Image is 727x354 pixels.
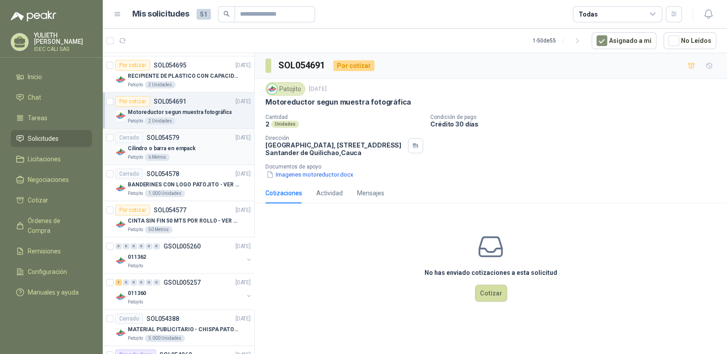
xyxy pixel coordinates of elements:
h3: SOL054691 [278,59,326,72]
div: 2 Unidades [145,118,176,125]
p: Motoreductor segun muestra fotográfica [265,97,411,107]
div: 0 [123,279,130,286]
p: Documentos de apoyo [265,164,723,170]
span: Órdenes de Compra [28,216,84,236]
div: 6 Metros [145,154,170,161]
div: 1.000 Unidades [145,190,185,197]
a: Por cotizarSOL054577[DATE] Company LogoCINTA SIN FIN 50 MTS POR ROLLO - VER DOC ADJUNTOPatojito50... [103,201,254,237]
a: Licitaciones [11,151,92,168]
img: Company Logo [115,328,126,338]
p: Patojito [128,81,143,88]
p: GSOL005257 [164,279,201,286]
p: SOL054691 [154,98,186,105]
p: [DATE] [235,278,251,287]
p: SOL054577 [154,207,186,213]
p: [DATE] [235,206,251,215]
p: [DATE] [235,242,251,251]
a: Órdenes de Compra [11,212,92,239]
p: [DATE] [235,97,251,106]
p: Patojito [128,299,143,306]
div: 2 Unidades [145,81,176,88]
div: 0 [123,243,130,249]
div: Todas [579,9,597,19]
img: Company Logo [115,291,126,302]
p: Condición de pago [430,114,723,120]
button: No Leídos [664,32,716,49]
div: 0 [115,243,122,249]
p: IDEC CALI SAS [34,46,92,52]
p: BANDERINES CON LOGO PATOJITO - VER DOC ADJUNTO [128,181,239,189]
div: 0 [153,243,160,249]
div: Unidades [271,121,299,128]
div: 50 Metros [145,226,172,233]
span: 51 [197,9,211,20]
img: Company Logo [115,147,126,157]
a: Tareas [11,110,92,126]
p: 2 [265,120,269,128]
p: CINTA SIN FIN 50 MTS POR ROLLO - VER DOC ADJUNTO [128,217,239,225]
div: 0 [153,279,160,286]
div: Por cotizar [115,205,150,215]
a: Negociaciones [11,171,92,188]
p: [DATE] [235,170,251,178]
span: search [223,11,230,17]
a: Por cotizarSOL054691[DATE] Company LogoMotoreductor segun muestra fotográficaPatojito2 Unidades [103,93,254,129]
div: Cotizaciones [265,188,302,198]
div: 0 [138,243,145,249]
a: Cotizar [11,192,92,209]
p: YULIETH [PERSON_NAME] [34,32,92,45]
div: Cerrado [115,313,143,324]
p: SOL054578 [147,171,179,177]
p: [DATE] [235,315,251,323]
a: Configuración [11,263,92,280]
div: 1 [115,279,122,286]
img: Company Logo [115,255,126,266]
span: Solicitudes [28,134,59,143]
div: 0 [146,243,152,249]
p: RECIPIENTE DE PLASTICO CON CAPACIDAD DE 1.8 LT PARA LA EXTRACCIÓN MANUAL DE LIQUIDOS [128,72,239,80]
a: Solicitudes [11,130,92,147]
div: 0 [146,279,152,286]
p: [GEOGRAPHIC_DATA], [STREET_ADDRESS] Santander de Quilichao , Cauca [265,141,404,156]
div: Mensajes [357,188,384,198]
div: Patojito [265,82,305,96]
img: Company Logo [115,110,126,121]
p: Motoreductor segun muestra fotográfica [128,108,231,117]
div: Por cotizar [115,96,150,107]
p: [DATE] [309,85,327,93]
span: Negociaciones [28,175,69,185]
a: CerradoSOL054388[DATE] Company LogoMATERIAL PUBLICITARIO - CHISPA PATOJITO VER ADJUNTOPatojito5.0... [103,310,254,346]
p: Crédito 30 días [430,120,723,128]
div: Cerrado [115,169,143,179]
h3: No has enviado cotizaciones a esta solicitud [424,268,557,278]
p: MATERIAL PUBLICITARIO - CHISPA PATOJITO VER ADJUNTO [128,325,239,334]
h1: Mis solicitudes [132,8,189,21]
span: Remisiones [28,246,61,256]
a: CerradoSOL054578[DATE] Company LogoBANDERINES CON LOGO PATOJITO - VER DOC ADJUNTOPatojito1.000 Un... [103,165,254,201]
a: Remisiones [11,243,92,260]
a: 1 0 0 0 0 0 GSOL005257[DATE] Company Logo011360Patojito [115,277,252,306]
a: Chat [11,89,92,106]
a: Manuales y ayuda [11,284,92,301]
p: GSOL005260 [164,243,201,249]
p: Dirección [265,135,404,141]
p: Patojito [128,226,143,233]
p: SOL054579 [147,135,179,141]
p: SOL054695 [154,62,186,68]
span: Chat [28,93,41,102]
img: Logo peakr [11,11,56,21]
p: SOL054388 [147,316,179,322]
button: Imagenes motoreductor.docx [265,170,354,179]
p: 011360 [128,289,146,298]
img: Company Logo [267,84,277,94]
img: Company Logo [115,183,126,194]
span: Manuales y ayuda [28,287,79,297]
span: Tareas [28,113,47,123]
img: Company Logo [115,219,126,230]
p: Patojito [128,190,143,197]
img: Company Logo [115,74,126,85]
div: Por cotizar [333,60,374,71]
div: 1 - 50 de 55 [533,34,584,48]
p: Patojito [128,262,143,270]
span: Inicio [28,72,42,82]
